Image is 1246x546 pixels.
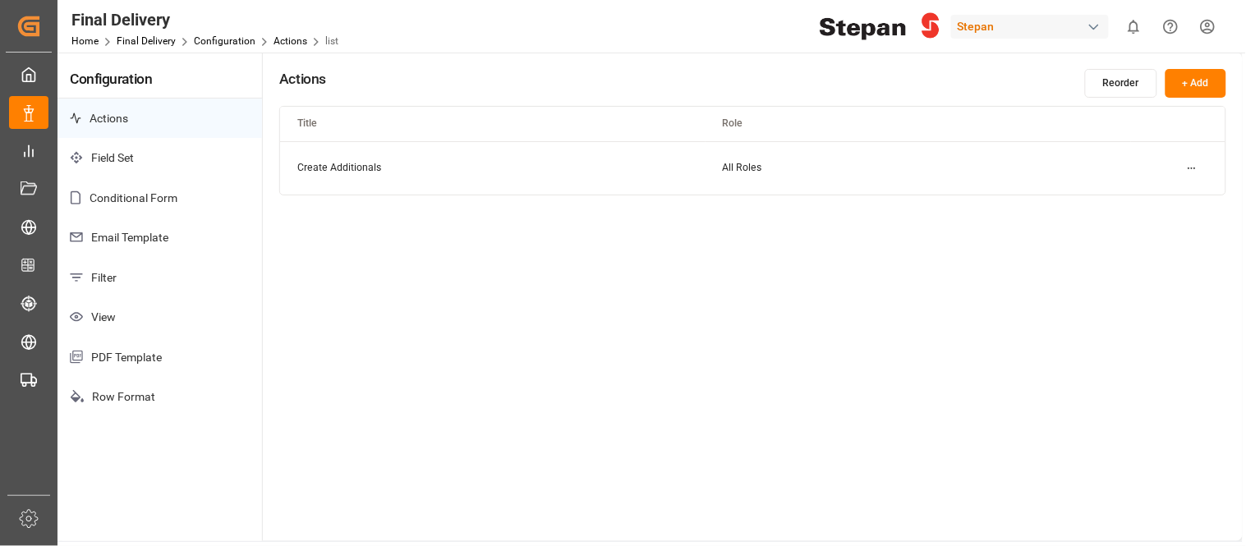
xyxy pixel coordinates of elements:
[57,337,262,378] p: PDF Template
[1166,69,1226,98] button: + Add
[57,377,262,417] p: Row Format
[951,11,1115,42] button: Stepan
[280,107,706,141] th: Title
[1115,8,1152,45] button: show 0 new notifications
[951,15,1109,39] div: Stepan
[57,178,262,218] p: Conditional Form
[57,138,262,178] p: Field Set
[274,35,307,47] a: Actions
[820,12,940,41] img: Stepan_Company_logo.svg.png_1713531530.png
[71,7,338,32] div: Final Delivery
[279,69,326,89] h4: Actions
[57,258,262,298] p: Filter
[57,53,262,99] h4: Configuration
[1085,69,1157,98] button: Reorder
[706,107,1131,141] th: Role
[57,297,262,337] p: View
[723,162,762,173] span: All Roles
[57,99,262,139] p: Actions
[280,141,706,195] td: Create Additionals
[71,35,99,47] a: Home
[57,218,262,258] p: Email Template
[1152,8,1189,45] button: Help Center
[194,35,255,47] a: Configuration
[117,35,176,47] a: Final Delivery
